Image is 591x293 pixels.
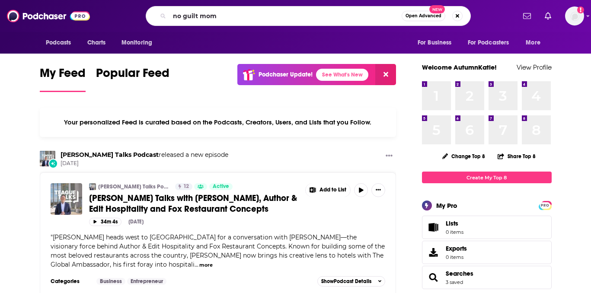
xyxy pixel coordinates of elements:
button: open menu [412,35,463,51]
a: 3 saved [446,279,463,285]
span: Charts [87,37,106,49]
span: 0 items [446,229,463,235]
a: Create My Top 8 [422,172,552,183]
span: ... [195,261,198,268]
a: Popular Feed [96,66,169,92]
a: My Feed [40,66,86,92]
span: Open Advanced [406,14,441,18]
span: Logged in as AutumnKatie [565,6,584,25]
span: Lists [446,220,463,227]
span: Podcasts [46,37,71,49]
span: My Feed [40,66,86,86]
a: View Profile [517,63,552,71]
span: For Podcasters [468,37,509,49]
a: Searches [425,271,442,283]
a: [PERSON_NAME] Talks Podcast [98,183,169,190]
span: Exports [446,245,467,252]
span: New [429,5,445,13]
button: open menu [40,35,83,51]
div: Search podcasts, credits, & more... [146,6,471,26]
img: Podchaser - Follow, Share and Rate Podcasts [7,8,90,24]
span: Exports [425,246,442,258]
span: 12 [183,182,189,191]
span: Active [213,182,229,191]
span: Show Podcast Details [321,278,371,284]
button: open menu [462,35,522,51]
span: 0 items [446,254,467,260]
a: Lists [422,216,552,239]
h3: Categories [51,278,89,285]
button: more [199,261,213,269]
a: Searches [446,270,473,277]
button: Open AdvancedNew [402,11,445,21]
button: 34m 4s [89,218,121,226]
a: 12 [175,183,192,190]
div: Your personalized Feed is curated based on the Podcasts, Creators, Users, and Lists that you Follow. [40,108,396,137]
a: Teague Talks Podcast [61,151,159,159]
div: New Episode [48,159,58,168]
button: ShowPodcast Details [317,276,386,287]
a: Exports [422,241,552,264]
button: open menu [115,35,163,51]
span: Monitoring [121,37,152,49]
button: open menu [520,35,551,51]
span: Lists [446,220,458,227]
span: Lists [425,221,442,233]
span: " [51,233,385,268]
img: Teague Talks with Sam Fox, Author & Edit Hospitality and Fox Restaurant Concepts [51,183,82,215]
img: Teague Talks Podcast [89,183,96,190]
a: Charts [82,35,111,51]
span: More [526,37,540,49]
svg: Add a profile image [577,6,584,13]
a: Entrepreneur [127,278,166,285]
span: Searches [422,266,552,289]
span: Popular Feed [96,66,169,86]
p: Podchaser Update! [259,71,313,78]
a: See What's New [316,69,368,81]
input: Search podcasts, credits, & more... [169,9,402,23]
button: Show More Button [371,183,385,197]
img: User Profile [565,6,584,25]
span: [DATE] [61,160,228,167]
a: Welcome AutumnKatie! [422,63,497,71]
button: Show More Button [382,151,396,162]
img: Teague Talks Podcast [40,151,55,166]
button: Change Top 8 [437,151,491,162]
a: Business [96,278,125,285]
a: Active [209,183,233,190]
a: Show notifications dropdown [541,9,555,23]
a: PRO [540,202,550,208]
button: Show profile menu [565,6,584,25]
span: [PERSON_NAME] heads west to [GEOGRAPHIC_DATA] for a conversation with [PERSON_NAME]—the visionary... [51,233,385,268]
button: Show More Button [306,183,351,197]
a: Show notifications dropdown [520,9,534,23]
span: [PERSON_NAME] Talks with [PERSON_NAME], Author & Edit Hospitality and Fox Restaurant Concepts [89,193,297,214]
div: My Pro [436,201,457,210]
span: Add to List [319,187,346,193]
h3: released a new episode [61,151,228,159]
span: For Business [418,37,452,49]
div: [DATE] [128,219,144,225]
a: [PERSON_NAME] Talks with [PERSON_NAME], Author & Edit Hospitality and Fox Restaurant Concepts [89,193,299,214]
button: Share Top 8 [497,148,536,165]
